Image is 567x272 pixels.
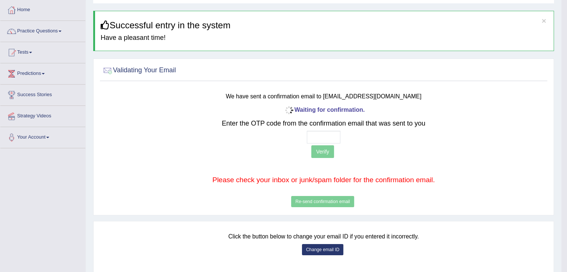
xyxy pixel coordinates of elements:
[139,120,508,127] h2: Enter the OTP code from the confirmation email that was sent to you
[542,17,546,25] button: ×
[0,42,85,61] a: Tests
[302,244,343,255] button: Change email ID
[0,85,85,103] a: Success Stories
[283,107,365,113] b: Waiting for confirmation.
[101,34,548,42] h4: Have a pleasant time!
[283,104,294,116] img: icon-progress-circle-small.gif
[0,21,85,39] a: Practice Questions
[139,175,508,185] p: Please check your inbox or junk/spam folder for the confirmation email.
[228,233,419,240] small: Click the button below to change your email ID if you entered it incorrectly.
[0,106,85,124] a: Strategy Videos
[226,93,422,99] small: We have sent a confirmation email to [EMAIL_ADDRESS][DOMAIN_NAME]
[0,127,85,146] a: Your Account
[0,63,85,82] a: Predictions
[101,20,548,30] h3: Successful entry in the system
[102,65,176,76] h2: Validating Your Email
